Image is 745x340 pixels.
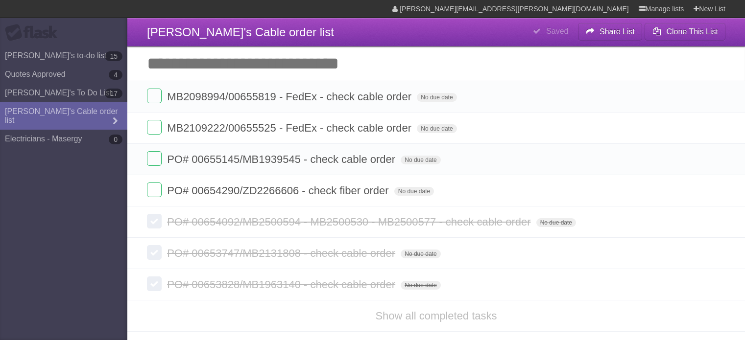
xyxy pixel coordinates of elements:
span: No due date [401,249,440,258]
button: Share List [578,23,643,41]
span: PO# 00654290/ZD2266606 - check fiber order [167,184,391,197]
label: Done [147,89,162,103]
b: 15 [105,51,122,61]
span: No due date [401,156,440,164]
span: [PERSON_NAME]'s Cable order list [147,25,334,39]
b: Share List [600,27,635,36]
span: MB2109222/00655525 - FedEx - check cable order [167,122,414,134]
span: PO# 00653828/MB1963140 - check cable order [167,278,398,291]
b: Saved [546,27,568,35]
span: PO# 00655145/MB1939545 - check cable order [167,153,398,165]
b: 4 [109,70,122,80]
b: 17 [105,89,122,98]
span: MB2098994/00655819 - FedEx - check cable order [167,91,414,103]
span: No due date [417,93,457,102]
span: No due date [401,281,440,290]
span: No due date [394,187,434,196]
label: Done [147,245,162,260]
span: PO# 00654092/MB2500594 - MB2500530 - MB2500577 - check cable order [167,216,533,228]
b: Clone This List [666,27,718,36]
label: Done [147,120,162,135]
label: Done [147,214,162,228]
span: PO# 00653747/MB2131808 - check cable order [167,247,398,259]
b: 0 [109,135,122,144]
label: Done [147,276,162,291]
button: Clone This List [645,23,725,41]
label: Done [147,182,162,197]
a: Show all completed tasks [375,310,497,322]
div: Flask [5,24,64,42]
label: Done [147,151,162,166]
span: No due date [417,124,457,133]
span: No due date [536,218,576,227]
